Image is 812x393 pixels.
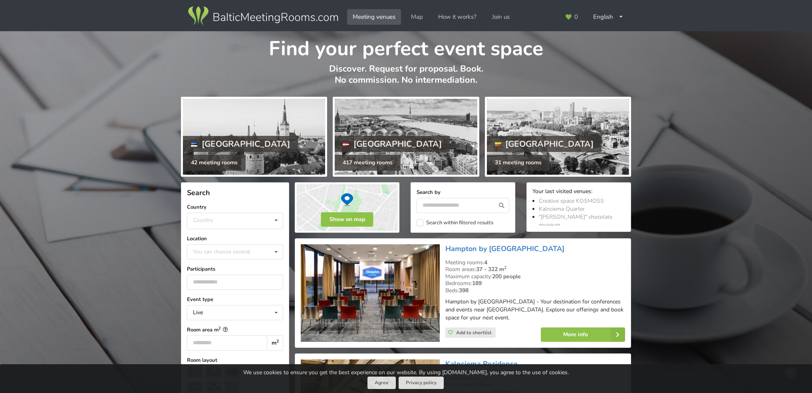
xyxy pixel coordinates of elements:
[433,9,482,25] a: How it works?
[276,338,279,344] sup: 2
[445,280,625,287] div: Bedrooms:
[472,279,482,287] strong: 189
[295,182,399,233] img: Show on map
[321,212,373,227] button: Show on map
[459,287,469,294] strong: 398
[487,155,550,171] div: 31 meeting rooms
[588,9,629,25] div: English
[193,310,203,315] div: Live
[218,325,221,331] sup: 2
[539,213,612,229] a: "[PERSON_NAME]" chocolate museum
[484,259,487,266] strong: 4
[183,155,246,171] div: 42 meeting rooms
[187,235,283,243] label: Location
[181,63,631,94] p: Discover. Request for proposal. Book. No commission. No intermediation.
[187,326,283,334] label: Room area m
[191,247,268,256] div: You can choose several
[445,244,564,253] a: Hampton by [GEOGRAPHIC_DATA]
[405,9,429,25] a: Map
[456,329,492,336] span: Add to shortlist
[574,14,578,20] span: 0
[187,188,210,197] span: Search
[267,335,283,351] div: m
[445,359,518,369] a: Kalnciema Rezidence
[445,259,625,266] div: Meeting rooms:
[187,203,283,211] label: Country
[487,136,602,152] div: [GEOGRAPHIC_DATA]
[187,356,283,364] label: Room layout
[187,5,339,27] img: Baltic Meeting Rooms
[301,244,439,342] img: Hotel | Marupe Municipality | Hampton by Hilton Riga Airport
[445,266,625,273] div: Room areas:
[335,136,450,152] div: [GEOGRAPHIC_DATA]
[417,188,509,196] label: Search by
[492,273,521,280] strong: 200 people
[193,217,213,223] div: Country
[181,97,327,177] a: [GEOGRAPHIC_DATA] 42 meeting rooms
[333,97,479,177] a: [GEOGRAPHIC_DATA] 417 meeting rooms
[486,9,515,25] a: Join us
[504,265,506,271] sup: 2
[541,327,625,342] a: More info
[532,188,625,196] div: Your last visited venues:
[399,377,444,389] a: Privacy policy
[347,9,401,25] a: Meeting venues
[539,197,604,205] a: Creative space KOSMOSS
[181,31,631,62] h1: Find your perfect event space
[335,155,401,171] div: 417 meeting rooms
[445,298,625,322] p: Hampton by [GEOGRAPHIC_DATA] - Your destination for conferences and events near [GEOGRAPHIC_DATA]...
[445,287,625,294] div: Beds:
[187,265,283,273] label: Participants
[187,295,283,303] label: Event type
[445,273,625,280] div: Maximum capacity:
[539,205,585,213] a: Kalnciema Quarter
[476,265,506,273] strong: 37 - 322 m
[183,136,298,152] div: [GEOGRAPHIC_DATA]
[417,219,493,226] label: Search within filtered results
[485,97,631,177] a: [GEOGRAPHIC_DATA] 31 meeting rooms
[367,377,396,389] button: Agree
